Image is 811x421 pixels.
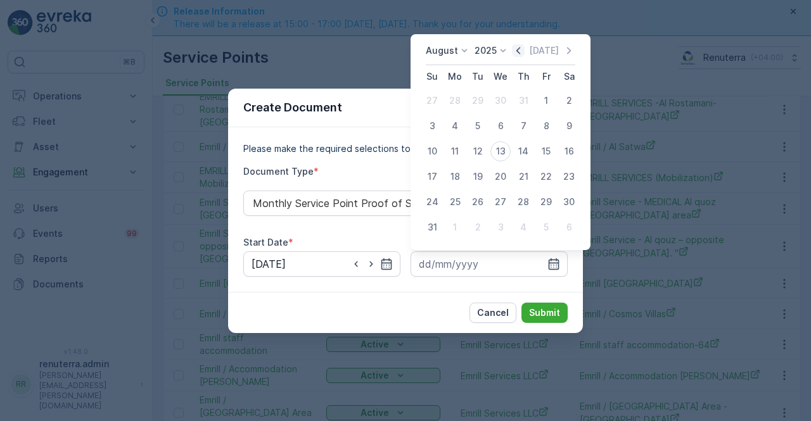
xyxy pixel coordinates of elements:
[536,167,556,187] div: 22
[529,306,560,319] p: Submit
[243,251,400,277] input: dd/mm/yyyy
[490,217,511,237] div: 3
[445,91,465,111] div: 28
[535,65,558,88] th: Friday
[445,167,465,187] div: 18
[513,141,533,161] div: 14
[559,217,579,237] div: 6
[243,99,342,116] p: Create Document
[466,65,489,88] th: Tuesday
[426,44,458,57] p: August
[559,116,579,136] div: 9
[513,192,533,212] div: 28
[422,167,442,187] div: 17
[490,116,511,136] div: 6
[468,192,488,212] div: 26
[468,141,488,161] div: 12
[559,167,579,187] div: 23
[513,116,533,136] div: 7
[469,303,516,323] button: Cancel
[422,192,442,212] div: 24
[490,167,511,187] div: 20
[559,91,579,111] div: 2
[421,65,444,88] th: Sunday
[445,141,465,161] div: 11
[243,237,288,248] label: Start Date
[468,167,488,187] div: 19
[559,141,579,161] div: 16
[512,65,535,88] th: Thursday
[445,217,465,237] div: 1
[468,116,488,136] div: 5
[422,116,442,136] div: 3
[445,192,465,212] div: 25
[468,91,488,111] div: 29
[536,217,556,237] div: 5
[536,91,556,111] div: 1
[521,303,568,323] button: Submit
[490,192,511,212] div: 27
[243,142,568,155] p: Please make the required selections to create your document.
[477,306,509,319] p: Cancel
[243,166,314,177] label: Document Type
[489,65,512,88] th: Wednesday
[536,192,556,212] div: 29
[422,217,442,237] div: 31
[536,116,556,136] div: 8
[513,167,533,187] div: 21
[422,91,442,111] div: 27
[559,192,579,212] div: 30
[445,116,465,136] div: 4
[444,65,466,88] th: Monday
[411,251,568,277] input: dd/mm/yyyy
[422,141,442,161] div: 10
[475,44,497,57] p: 2025
[536,141,556,161] div: 15
[468,217,488,237] div: 2
[513,217,533,237] div: 4
[513,91,533,111] div: 31
[529,44,559,57] p: [DATE]
[558,65,580,88] th: Saturday
[490,91,511,111] div: 30
[490,141,511,161] div: 13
